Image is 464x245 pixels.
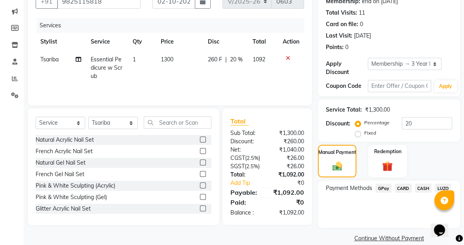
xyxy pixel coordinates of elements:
span: Total [230,117,249,125]
div: Natural Acrylic Nail Set [36,136,94,144]
button: Apply [434,80,457,92]
div: 0 [345,43,348,51]
span: Essential Pedicure w Scrub [91,56,122,80]
th: Service [86,33,128,51]
div: Card on file: [326,20,358,28]
div: Points: [326,43,344,51]
div: ₹1,040.00 [267,146,310,154]
div: 0 [360,20,363,28]
span: | [225,55,227,64]
input: Enter Offer / Coupon Code [368,80,431,92]
span: GPay [375,184,392,193]
span: 2.5% [246,163,258,169]
div: [DATE] [354,32,371,40]
div: ₹1,092.00 [267,188,310,197]
span: SGST [230,163,245,170]
div: ( ) [224,154,267,162]
span: CGST [230,154,245,161]
span: 2.5% [247,155,259,161]
div: ₹0 [274,179,310,187]
div: Service Total: [326,106,362,114]
span: LUZO [435,184,451,193]
div: Total: [224,171,267,179]
div: Natural Gel Nail Set [36,159,86,167]
div: ₹1,300.00 [365,106,390,114]
span: 260 F [208,55,222,64]
div: Last Visit: [326,32,352,40]
div: ₹26.00 [267,154,310,162]
div: Total Visits: [326,9,357,17]
div: Payable: [224,188,267,197]
th: Total [248,33,278,51]
div: ₹1,092.00 [267,171,310,179]
label: Percentage [364,119,390,126]
div: Apply Discount [326,60,368,76]
div: ₹1,092.00 [267,209,310,217]
th: Qty [128,33,156,51]
span: 1 [133,56,136,63]
div: ( ) [224,162,267,171]
iframe: chat widget [431,213,456,237]
label: Manual Payment [318,149,356,156]
label: Fixed [364,129,376,137]
div: French Gel Nail Set [36,170,84,179]
div: Discount: [326,120,350,128]
div: Balance : [224,209,267,217]
div: Sub Total: [224,129,267,137]
div: ₹0 [267,198,310,207]
div: 11 [359,9,365,17]
div: ₹260.00 [267,137,310,146]
span: Tsariba [40,56,59,63]
div: ₹1,300.00 [267,129,310,137]
th: Price [156,33,203,51]
div: Pink & White Sculpting (Acrylic) [36,182,115,190]
th: Disc [203,33,248,51]
th: Stylist [36,33,86,51]
a: Add Tip [224,179,274,187]
span: CASH [415,184,432,193]
img: _gift.svg [379,160,396,173]
th: Action [278,33,304,51]
a: Continue Without Payment [319,234,458,243]
span: CARD [395,184,412,193]
div: Glitter Acrylic Nail Set [36,205,91,213]
img: _cash.svg [329,161,345,172]
div: Discount: [224,137,267,146]
div: Net: [224,146,267,154]
div: Paid: [224,198,267,207]
div: Pink & White Sculpting (Gel) [36,193,107,201]
label: Redemption [374,148,401,155]
span: 1300 [161,56,173,63]
div: Coupon Code [326,82,368,90]
input: Search or Scan [144,116,211,129]
div: Services [36,18,310,33]
div: French Acrylic Nail Set [36,147,93,156]
span: 1092 [253,56,265,63]
div: ₹26.00 [267,162,310,171]
span: Payment Methods [326,184,372,192]
span: 20 % [230,55,243,64]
